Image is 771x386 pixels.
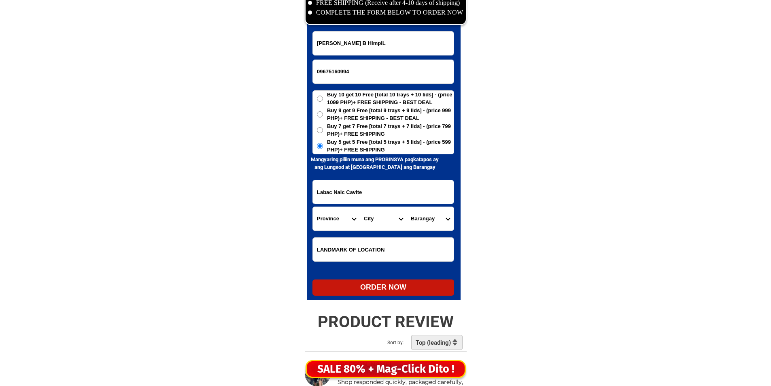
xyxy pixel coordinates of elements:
[327,138,454,154] span: Buy 5 get 5 Free [total 5 trays + 5 lids] - (price 599 PHP)+ FREE SHIPPING
[313,32,454,55] input: Input full_name
[313,60,454,83] input: Input phone_number
[312,282,454,293] div: ORDER NOW
[307,156,443,171] h6: Mangyaring piliin muna ang PROBINSYA pagkatapos ay ang Lungsod at [GEOGRAPHIC_DATA] ang Barangay
[387,339,424,346] h2: Sort by:
[313,238,454,261] input: Input LANDMARKOFLOCATION
[407,207,454,230] select: Select commune
[327,107,454,122] span: Buy 9 get 9 Free [total 9 trays + 9 lids] - (price 999 PHP)+ FREE SHIPPING - BEST DEAL
[416,339,453,346] h2: Top (leading)
[317,96,323,102] input: Buy 10 get 10 Free [total 10 trays + 10 lids] - (price 1099 PHP)+ FREE SHIPPING - BEST DEAL
[327,91,454,107] span: Buy 10 get 10 Free [total 10 trays + 10 lids] - (price 1099 PHP)+ FREE SHIPPING - BEST DEAL
[317,127,323,133] input: Buy 7 get 7 Free [total 7 trays + 7 lids] - (price 799 PHP)+ FREE SHIPPING
[317,143,323,149] input: Buy 5 get 5 Free [total 5 trays + 5 lids] - (price 599 PHP)+ FREE SHIPPING
[313,207,360,230] select: Select province
[308,8,463,17] li: COMPLETE THE FORM BELOW TO ORDER NOW
[307,361,465,377] div: SALE 80% + Mag-Click Dito !
[313,180,454,204] input: Input address
[327,122,454,138] span: Buy 7 get 7 Free [total 7 trays + 7 lids] - (price 799 PHP)+ FREE SHIPPING
[317,111,323,117] input: Buy 9 get 9 Free [total 9 trays + 9 lids] - (price 999 PHP)+ FREE SHIPPING - BEST DEAL
[301,312,471,332] h2: PRODUCT REVIEW
[360,207,407,230] select: Select district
